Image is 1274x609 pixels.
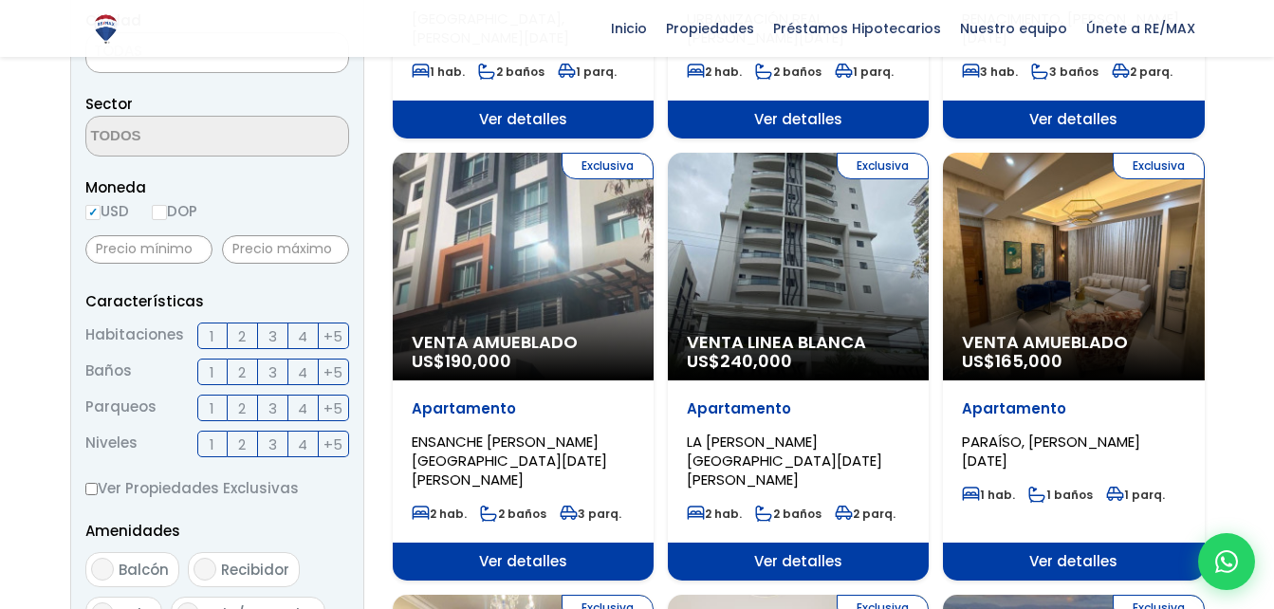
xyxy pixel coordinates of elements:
span: Inicio [601,14,656,43]
span: Recibidor [221,560,289,580]
span: Ver detalles [943,543,1204,581]
span: 190,000 [445,349,511,373]
input: Balcón [91,558,114,581]
span: 3 [268,360,277,384]
span: Únete a RE/MAX [1077,14,1205,43]
span: 2 baños [478,64,545,80]
span: 4 [298,397,307,420]
span: 240,000 [720,349,792,373]
span: 2 parq. [835,506,895,522]
span: US$ [687,349,792,373]
span: ENSANCHE [PERSON_NAME][GEOGRAPHIC_DATA][DATE][PERSON_NAME] [412,432,607,489]
span: Propiedades [656,14,764,43]
span: Exclusiva [562,153,654,179]
input: Precio máximo [222,235,349,264]
span: Exclusiva [1113,153,1205,179]
img: Logo de REMAX [89,12,122,46]
span: 3 [268,324,277,348]
span: 4 [298,433,307,456]
span: Moneda [85,175,349,199]
input: Recibidor [194,558,216,581]
span: Baños [85,359,132,385]
a: Exclusiva Venta Amueblado US$190,000 Apartamento ENSANCHE [PERSON_NAME][GEOGRAPHIC_DATA][DATE][PE... [393,153,654,581]
span: 3 baños [1031,64,1099,80]
span: 1 parq. [1106,487,1165,503]
span: Sector [85,94,133,114]
label: USD [85,199,129,223]
span: PARAÍSO, [PERSON_NAME][DATE] [962,432,1140,471]
p: Apartamento [687,399,910,418]
span: 165,000 [995,349,1062,373]
span: 3 hab. [962,64,1018,80]
span: Nuestro equipo [951,14,1077,43]
span: 2 parq. [1112,64,1172,80]
a: Exclusiva Venta Linea Blanca US$240,000 Apartamento LA [PERSON_NAME][GEOGRAPHIC_DATA][DATE][PERSO... [668,153,929,581]
span: 2 [238,397,246,420]
span: US$ [412,349,511,373]
a: Exclusiva Venta Amueblado US$165,000 Apartamento PARAÍSO, [PERSON_NAME][DATE] 1 hab. 1 baños 1 pa... [943,153,1204,581]
span: Ver detalles [393,543,654,581]
p: Amenidades [85,519,349,543]
p: Apartamento [962,399,1185,418]
span: 1 [210,397,214,420]
span: Préstamos Hipotecarios [764,14,951,43]
span: 1 baños [1028,487,1093,503]
span: Venta Linea Blanca [687,333,910,352]
span: 2 [238,324,246,348]
span: Venta Amueblado [962,333,1185,352]
span: 4 [298,324,307,348]
span: +5 [323,433,342,456]
span: 2 [238,360,246,384]
span: 2 baños [755,506,822,522]
span: 3 [268,433,277,456]
span: Ver detalles [943,101,1204,138]
span: Balcón [119,560,169,580]
label: DOP [152,199,197,223]
span: 1 hab. [412,64,465,80]
span: 1 [210,360,214,384]
p: Características [85,289,349,313]
span: 2 baños [755,64,822,80]
p: Apartamento [412,399,635,418]
span: 1 [210,324,214,348]
span: Ver detalles [668,101,929,138]
span: Ver detalles [668,543,929,581]
span: +5 [323,360,342,384]
span: Venta Amueblado [412,333,635,352]
span: US$ [962,349,1062,373]
span: Niveles [85,431,138,457]
span: 2 hab. [687,64,742,80]
input: DOP [152,205,167,220]
textarea: Search [86,117,270,157]
input: Ver Propiedades Exclusivas [85,483,98,495]
span: 2 hab. [687,506,742,522]
span: Ver detalles [393,101,654,138]
span: 1 parq. [835,64,894,80]
span: LA [PERSON_NAME][GEOGRAPHIC_DATA][DATE][PERSON_NAME] [687,432,882,489]
span: 1 hab. [962,487,1015,503]
input: USD [85,205,101,220]
span: +5 [323,397,342,420]
span: 1 [210,433,214,456]
span: 2 [238,433,246,456]
input: Precio mínimo [85,235,212,264]
span: 2 hab. [412,506,467,522]
span: Habitaciones [85,323,184,349]
span: 1 parq. [558,64,617,80]
span: 4 [298,360,307,384]
span: Parqueos [85,395,157,421]
span: 3 [268,397,277,420]
span: 2 baños [480,506,546,522]
span: Exclusiva [837,153,929,179]
span: 3 parq. [560,506,621,522]
span: +5 [323,324,342,348]
label: Ver Propiedades Exclusivas [85,476,349,500]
